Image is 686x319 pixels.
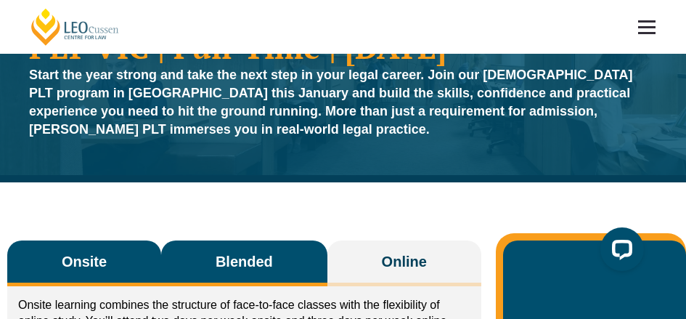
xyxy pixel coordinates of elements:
h1: PLT VIC | Full-Time | [DATE] [29,31,657,62]
strong: Start the year strong and take the next step in your legal career. Join our [DEMOGRAPHIC_DATA] PL... [29,68,633,137]
a: [PERSON_NAME] Centre for Law [29,7,121,47]
span: Blended [216,251,273,272]
span: Online [382,251,427,272]
iframe: LiveChat chat widget [589,222,650,283]
span: Onsite [62,251,107,272]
